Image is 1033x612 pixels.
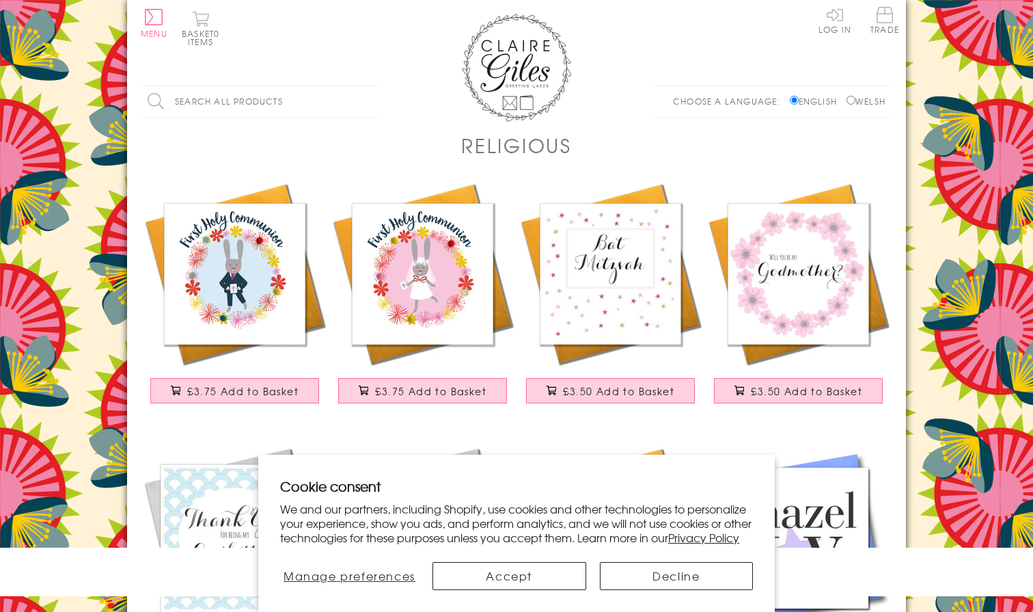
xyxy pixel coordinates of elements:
[329,180,516,368] img: First Holy Communion Card, Pink Flowers, Embellished with pompoms
[187,384,299,398] span: £3.75 Add to Basket
[704,180,892,368] img: Religious Occassions Card, Pink Flowers, Will you be my Godmother?
[141,180,329,368] img: First Holy Communion Card, Blue Flowers, Embellished with pompoms
[141,9,167,38] button: Menu
[714,378,883,403] button: £3.50 Add to Basket
[280,477,753,496] h2: Cookie consent
[182,11,219,46] button: Basket0 items
[751,384,862,398] span: £3.50 Add to Basket
[329,180,516,417] a: First Holy Communion Card, Pink Flowers, Embellished with pompoms £3.75 Add to Basket
[790,95,844,107] label: English
[461,131,572,159] h1: Religious
[141,86,380,117] input: Search all products
[870,7,899,34] span: Trade
[526,378,695,403] button: £3.50 Add to Basket
[375,384,486,398] span: £3.75 Add to Basket
[284,568,415,584] span: Manage preferences
[141,180,329,417] a: First Holy Communion Card, Blue Flowers, Embellished with pompoms £3.75 Add to Basket
[600,562,754,590] button: Decline
[141,27,167,40] span: Menu
[462,14,571,122] img: Claire Giles Greetings Cards
[846,96,855,105] input: Welsh
[516,180,704,417] a: Religious Occassions Card, Pink Stars, Bat Mitzvah £3.50 Add to Basket
[790,96,799,105] input: English
[704,180,892,417] a: Religious Occassions Card, Pink Flowers, Will you be my Godmother? £3.50 Add to Basket
[338,378,508,403] button: £3.75 Add to Basket
[432,562,586,590] button: Accept
[846,95,885,107] label: Welsh
[280,562,419,590] button: Manage preferences
[516,180,704,368] img: Religious Occassions Card, Pink Stars, Bat Mitzvah
[563,384,674,398] span: £3.50 Add to Basket
[673,95,787,107] p: Choose a language:
[280,502,753,544] p: We and our partners, including Shopify, use cookies and other technologies to personalize your ex...
[668,529,739,546] a: Privacy Policy
[188,27,219,48] span: 0 items
[366,86,380,117] input: Search
[818,7,851,34] a: Log In
[870,7,899,36] a: Trade
[150,378,320,403] button: £3.75 Add to Basket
